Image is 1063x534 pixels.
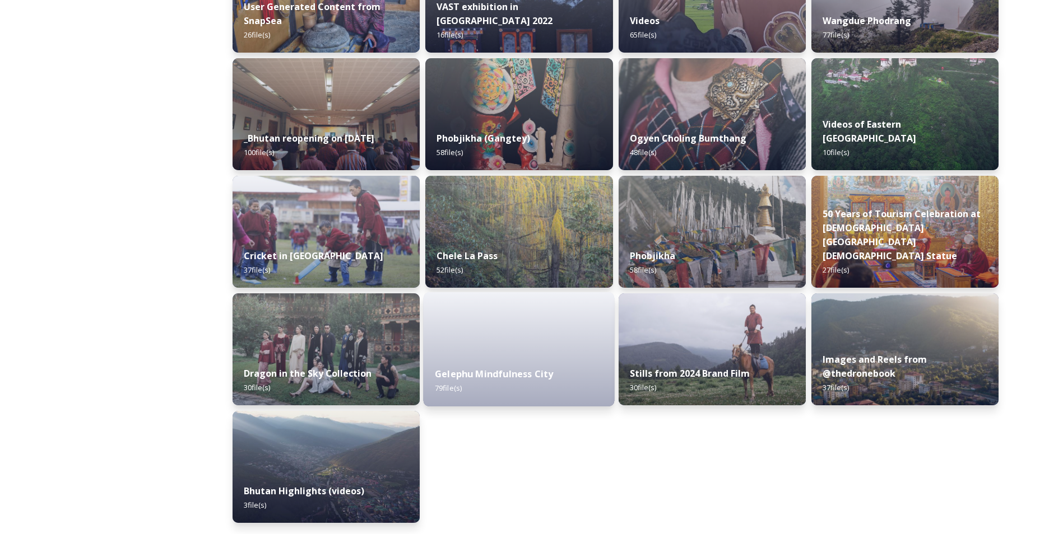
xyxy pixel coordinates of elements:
[424,292,615,435] iframe: msdoc-iframe
[811,176,999,288] img: DSC00164.jpg
[630,30,656,40] span: 65 file(s)
[425,58,612,170] img: Phobjika%2520by%2520Matt%2520Dutile2.jpg
[823,15,911,27] strong: Wangdue Phodrang
[437,1,553,27] strong: VAST exhibition in [GEOGRAPHIC_DATA] 2022
[630,15,660,27] strong: Videos
[619,58,806,170] img: Ogyen%2520Choling%2520by%2520Matt%2520Dutile5.jpg
[823,147,849,157] span: 10 file(s)
[437,132,530,144] strong: Phobjikha (Gangtey)
[435,383,462,393] span: 79 file(s)
[437,30,463,40] span: 16 file(s)
[233,293,420,405] img: 74f9cf10-d3d5-4c08-9371-13a22393556d.jpg
[823,265,849,275] span: 27 file(s)
[435,368,553,380] strong: Gelephu Mindfulness City
[630,367,750,380] strong: Stills from 2024 Brand Film
[823,30,849,40] span: 77 file(s)
[244,265,270,275] span: 37 file(s)
[233,176,420,288] img: Bhutan%2520Cricket%25201.jpeg
[244,485,364,497] strong: Bhutan Highlights (videos)
[823,382,849,392] span: 37 file(s)
[811,293,999,405] img: 01697a38-64e0-42f2-b716-4cd1f8ee46d6.jpg
[437,265,463,275] span: 52 file(s)
[244,382,270,392] span: 30 file(s)
[630,382,656,392] span: 30 file(s)
[619,293,806,405] img: 4075df5a-b6ee-4484-8e29-7e779a92fa88.jpg
[437,147,463,157] span: 58 file(s)
[244,30,270,40] span: 26 file(s)
[244,132,374,144] strong: _Bhutan reopening on [DATE]
[244,147,274,157] span: 100 file(s)
[630,250,675,262] strong: Phobjikha
[244,500,266,510] span: 3 file(s)
[425,176,612,288] img: Marcus%2520Westberg%2520Chelela%2520Pass%25202023_52.jpg
[823,118,916,144] strong: Videos of Eastern [GEOGRAPHIC_DATA]
[233,411,420,523] img: b4ca3a00-89c2-4894-a0d6-064d866d0b02.jpg
[619,176,806,288] img: Phobjika%2520by%2520Matt%2520Dutile1.jpg
[823,353,927,380] strong: Images and Reels from @thedronebook
[630,132,746,144] strong: Ogyen Choling Bumthang
[244,1,380,27] strong: User Generated Content from SnapSea
[630,147,656,157] span: 48 file(s)
[630,265,656,275] span: 58 file(s)
[811,58,999,170] img: East%2520Bhutan%2520-%2520Khoma%25204K%2520Color%2520Graded.jpg
[244,367,372,380] strong: Dragon in the Sky Collection
[244,250,383,262] strong: Cricket in [GEOGRAPHIC_DATA]
[437,250,498,262] strong: Chele La Pass
[233,58,420,170] img: DSC00319.jpg
[823,208,981,262] strong: 50 Years of Tourism Celebration at [DEMOGRAPHIC_DATA][GEOGRAPHIC_DATA][DEMOGRAPHIC_DATA] Statue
